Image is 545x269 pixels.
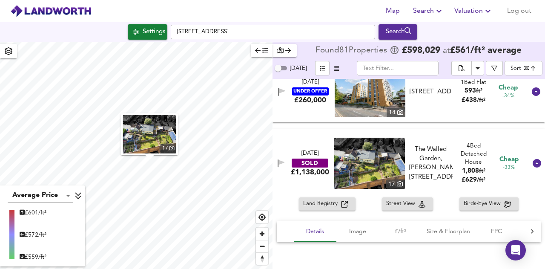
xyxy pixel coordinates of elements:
span: 1,808 [462,168,479,174]
span: £ 561 / ft² average [450,46,522,55]
svg: Show Details [531,87,541,97]
div: [STREET_ADDRESS] [410,87,453,96]
div: Open Intercom Messenger [505,240,526,260]
span: £ 438 [462,97,485,104]
span: £ 598,029 [402,46,440,55]
span: Search [413,5,444,17]
span: / ft² [477,177,485,183]
div: Search [381,26,415,38]
div: £1,138,000 [291,168,329,177]
input: Enter a location... [171,25,375,39]
div: 1 Bed Flat [461,78,486,87]
span: [DATE] [290,66,307,71]
div: The Walled Garden, Knotts Place, TN13 1HD [406,145,456,182]
button: Zoom in [256,228,268,240]
a: property thumbnail 17 [334,138,405,189]
span: Street View [386,199,419,209]
div: Sort [511,64,521,72]
img: property thumbnail [334,138,405,189]
button: Settings [128,24,167,40]
div: 4 Bed Detached House [456,142,491,167]
button: Land Registry [299,197,356,211]
button: Map [379,3,406,20]
div: [DATE] [301,150,318,158]
span: -33% [503,164,515,171]
span: Image [341,226,374,237]
div: [DATE]SOLD£1,138,000 property thumbnail 17 The Walled Garden, [PERSON_NAME][STREET_ADDRESS]4Bed D... [272,129,545,197]
button: Search [379,24,417,40]
span: ft² [476,88,482,94]
span: £ 629 [462,177,485,183]
div: 14 [387,108,405,117]
div: UNDER OFFER [292,87,329,95]
button: Find my location [256,211,268,223]
div: 17 [386,179,405,189]
div: The Walled Garden, [PERSON_NAME][STREET_ADDRESS] [409,145,453,182]
span: Log out [507,5,531,17]
button: Log out [504,3,535,20]
div: Settings [143,26,165,38]
div: £ 572/ft² [20,231,46,239]
div: £ 601/ft² [20,208,46,217]
a: property thumbnail 14 [335,66,405,117]
span: 593 [465,88,476,94]
div: [DATE]UNDER OFFER£260,000 property thumbnail 14 [STREET_ADDRESS]1Bed Flat593ft²£438/ft² Cheap-34% [272,61,545,122]
span: Map [382,5,403,17]
button: Reset bearing to north [256,252,268,265]
span: Birds-Eye View [464,199,504,209]
div: SOLD [292,159,328,168]
span: Cheap [499,155,519,164]
div: Click to configure Search Settings [128,24,167,40]
button: Birds-Eye View [459,197,519,211]
span: Details [299,226,331,237]
div: 17 [161,144,176,153]
span: at [443,47,450,55]
span: EPC [480,226,513,237]
div: Found 81 Propert ies [316,46,389,55]
span: Land Registry [303,199,341,209]
div: [DATE] [302,78,319,87]
div: £ 559/ft² [20,253,46,261]
input: Text Filter... [357,61,439,75]
button: Search [410,3,447,20]
span: Valuation [454,5,493,17]
span: -34% [502,93,514,100]
img: property thumbnail [335,66,405,117]
span: / ft² [477,98,485,103]
button: Valuation [451,3,496,20]
img: property thumbnail [123,115,176,153]
div: split button [451,61,484,75]
span: Cheap [499,84,518,93]
div: £260,000 [294,95,326,105]
span: Size & Floorplan [427,226,470,237]
div: Average Price [8,189,73,202]
span: £/ft² [384,226,416,237]
button: Street View [382,197,433,211]
span: ft² [479,168,485,174]
div: Run Your Search [379,24,417,40]
span: Reset bearing to north [256,253,268,265]
div: Sort [505,61,542,75]
button: Zoom out [256,240,268,252]
a: property thumbnail 17 [123,115,176,153]
button: property thumbnail 17 [121,113,178,155]
img: logo [10,5,92,17]
button: Download Results [471,61,484,75]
